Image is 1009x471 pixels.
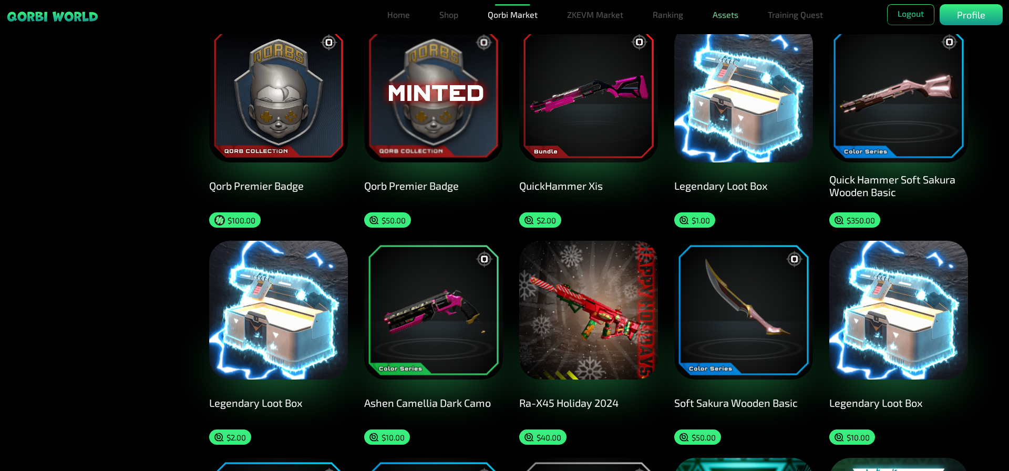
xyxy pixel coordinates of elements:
img: Legendary Loot Box [209,241,348,380]
img: Qorb Premier Badge [209,24,348,162]
div: Soft Sakura Wooden Basic [674,396,814,409]
div: Quick Hammer Soft Sakura Wooden Basic [829,173,969,198]
div: QuickHammer Xis [519,179,658,192]
a: Shop [435,4,462,25]
a: Qorbi Market [483,4,542,25]
a: Home [383,4,414,25]
img: Legendary Loot Box [829,241,968,380]
p: $ 40.00 [537,433,561,442]
div: Legendary Loot Box [209,396,348,409]
p: $ 350.00 [847,216,875,225]
img: Quick Hammer Soft Sakura Wooden Basic [829,24,968,162]
img: Ashen Camellia Dark Camo [364,241,503,380]
p: $ 10.00 [382,433,405,442]
a: ZKEVM Market [563,4,627,25]
p: $ 50.00 [382,216,406,225]
img: Qorb Premier Badge [364,24,503,162]
p: $ 10.00 [847,433,870,442]
p: Profile [957,8,985,22]
img: Ra-X45 Holiday 2024 [519,241,658,380]
a: Ranking [648,4,687,25]
p: $ 100.00 [228,216,255,225]
button: Logout [887,4,934,25]
div: Ra-X45 Holiday 2024 [519,396,658,409]
div: Qorb Premier Badge [209,179,348,192]
img: Legendary Loot Box [674,24,813,162]
a: Assets [708,4,743,25]
img: Soft Sakura Wooden Basic [674,241,813,380]
p: $ 2.00 [537,216,556,225]
img: sticky brand-logo [6,11,99,23]
p: $ 1.00 [692,216,710,225]
img: QuickHammer Xis [519,24,658,162]
div: Qorb Premier Badge [364,179,503,192]
div: Legendary Loot Box [674,179,814,192]
p: $ 50.00 [692,433,716,442]
p: $ 2.00 [226,433,246,442]
div: Legendary Loot Box [829,396,969,409]
a: Training Quest [764,4,827,25]
div: Ashen Camellia Dark Camo [364,396,503,409]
